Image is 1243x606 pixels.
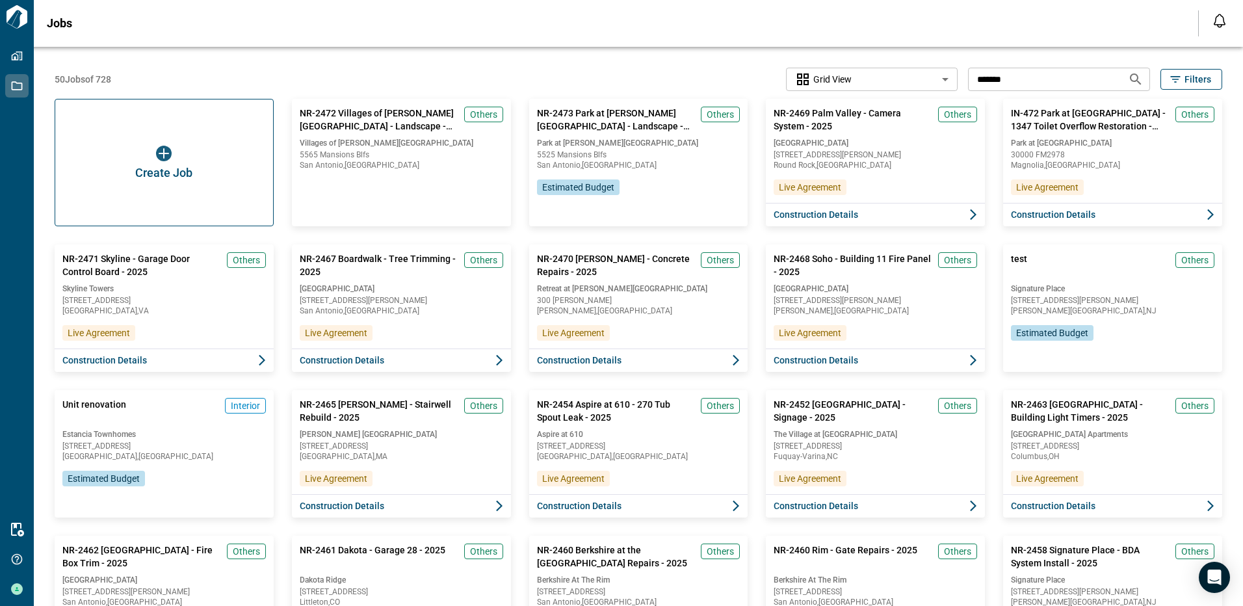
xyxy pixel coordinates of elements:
span: San Antonio , [GEOGRAPHIC_DATA] [62,598,266,606]
span: Construction Details [300,354,384,367]
span: Construction Details [774,354,858,367]
span: [GEOGRAPHIC_DATA] Apartments [1011,429,1214,440]
button: Construction Details [292,494,511,518]
span: [GEOGRAPHIC_DATA] [774,138,977,148]
span: Grid View [813,73,852,86]
span: [STREET_ADDRESS] [1011,442,1214,450]
span: Littleton , CO [300,598,503,606]
div: Without label [786,66,958,93]
span: NR-2458 Signature Place - BDA System Install - 2025 [1011,544,1170,570]
span: Construction Details [774,499,858,512]
span: NR-2462 [GEOGRAPHIC_DATA] - Fire Box Trim - 2025 [62,544,222,570]
span: Jobs [47,17,72,30]
span: Live Agreement [68,326,130,339]
span: San Antonio , [GEOGRAPHIC_DATA] [300,307,503,315]
span: Park at [GEOGRAPHIC_DATA] [1011,138,1214,148]
span: NR-2454 Aspire at 610 - 270 Tub Spout Leak - 2025 [537,398,696,424]
span: NR-2460 Berkshire at the [GEOGRAPHIC_DATA] Repairs - 2025 [537,544,696,570]
span: 5565 Mansions Blfs [300,151,503,159]
span: Estancia Townhomes [62,429,266,440]
span: Live Agreement [305,326,367,339]
button: Construction Details [766,494,985,518]
span: Live Agreement [779,472,841,485]
span: [GEOGRAPHIC_DATA] , VA [62,307,266,315]
span: [STREET_ADDRESS][PERSON_NAME] [300,296,503,304]
span: [GEOGRAPHIC_DATA] [774,283,977,294]
span: [PERSON_NAME] , [GEOGRAPHIC_DATA] [537,307,740,315]
span: Others [1181,545,1209,558]
span: Others [233,254,260,267]
span: [STREET_ADDRESS][PERSON_NAME] [62,588,266,596]
span: Live Agreement [542,326,605,339]
span: The Village at [GEOGRAPHIC_DATA] [774,429,977,440]
span: Others [470,254,497,267]
button: Construction Details [1003,203,1222,226]
span: NR-2460 Rim - Gate Repairs - 2025 [774,544,917,570]
span: Berkshire At The Rim [774,575,977,585]
span: San Antonio , [GEOGRAPHIC_DATA] [774,598,977,606]
span: Others [944,108,971,121]
span: San Antonio , [GEOGRAPHIC_DATA] [300,161,503,169]
span: 5525 Mansions Blfs [537,151,740,159]
span: Others [707,399,734,412]
button: Construction Details [292,349,511,372]
button: Open notification feed [1209,10,1230,31]
span: Others [1181,108,1209,121]
span: test [1011,252,1027,278]
span: Others [1181,254,1209,267]
span: NR-2469 Palm Valley - Camera System - 2025 [774,107,933,133]
span: [GEOGRAPHIC_DATA] [300,283,503,294]
span: Filters [1184,73,1211,86]
span: Live Agreement [779,326,841,339]
span: Construction Details [1011,499,1095,512]
span: [PERSON_NAME] , [GEOGRAPHIC_DATA] [774,307,977,315]
span: Estimated Budget [68,472,140,485]
span: [STREET_ADDRESS] [300,588,503,596]
span: Construction Details [62,354,147,367]
span: Berkshire At The Rim [537,575,740,585]
span: Villages of [PERSON_NAME][GEOGRAPHIC_DATA] [300,138,503,148]
span: Live Agreement [1016,472,1079,485]
span: [GEOGRAPHIC_DATA] [62,575,266,585]
button: Construction Details [529,494,748,518]
span: Others [1181,399,1209,412]
span: Others [944,399,971,412]
span: Others [707,254,734,267]
span: NR-2461 Dakota - Garage 28 - 2025 [300,544,445,570]
span: Others [470,399,497,412]
span: Live Agreement [779,181,841,194]
span: [STREET_ADDRESS] [537,588,740,596]
span: Live Agreement [1016,181,1079,194]
span: Park at [PERSON_NAME][GEOGRAPHIC_DATA] [537,138,740,148]
span: Construction Details [300,499,384,512]
span: [STREET_ADDRESS][PERSON_NAME] [774,296,977,304]
span: [PERSON_NAME] [GEOGRAPHIC_DATA] [300,429,503,440]
span: Retreat at [PERSON_NAME][GEOGRAPHIC_DATA] [537,283,740,294]
span: Create Job [135,166,192,179]
span: Aspire at 610 [537,429,740,440]
span: Signature Place [1011,283,1214,294]
span: Others [707,545,734,558]
span: [GEOGRAPHIC_DATA] , [GEOGRAPHIC_DATA] [62,453,266,460]
span: Others [944,254,971,267]
img: icon button [156,146,172,161]
span: Round Rock , [GEOGRAPHIC_DATA] [774,161,977,169]
div: Open Intercom Messenger [1199,562,1230,593]
span: Others [944,545,971,558]
span: NR-2473 Park at [PERSON_NAME][GEOGRAPHIC_DATA] - Landscape - 2025 [537,107,696,133]
span: [STREET_ADDRESS] [774,588,977,596]
span: [STREET_ADDRESS][PERSON_NAME] [774,151,977,159]
span: NR-2465 [PERSON_NAME] - Stairwell Rebuild - 2025 [300,398,459,424]
span: 300 [PERSON_NAME] [537,296,740,304]
span: [STREET_ADDRESS] [300,442,503,450]
span: San Antonio , [GEOGRAPHIC_DATA] [537,598,740,606]
button: Construction Details [55,349,274,372]
button: Construction Details [766,203,985,226]
span: [STREET_ADDRESS] [537,442,740,450]
span: Fuquay-Varina , NC [774,453,977,460]
button: Construction Details [529,349,748,372]
span: Columbus , OH [1011,453,1214,460]
span: [GEOGRAPHIC_DATA] , [GEOGRAPHIC_DATA] [537,453,740,460]
span: Signature Place [1011,575,1214,585]
span: [GEOGRAPHIC_DATA] , MA [300,453,503,460]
